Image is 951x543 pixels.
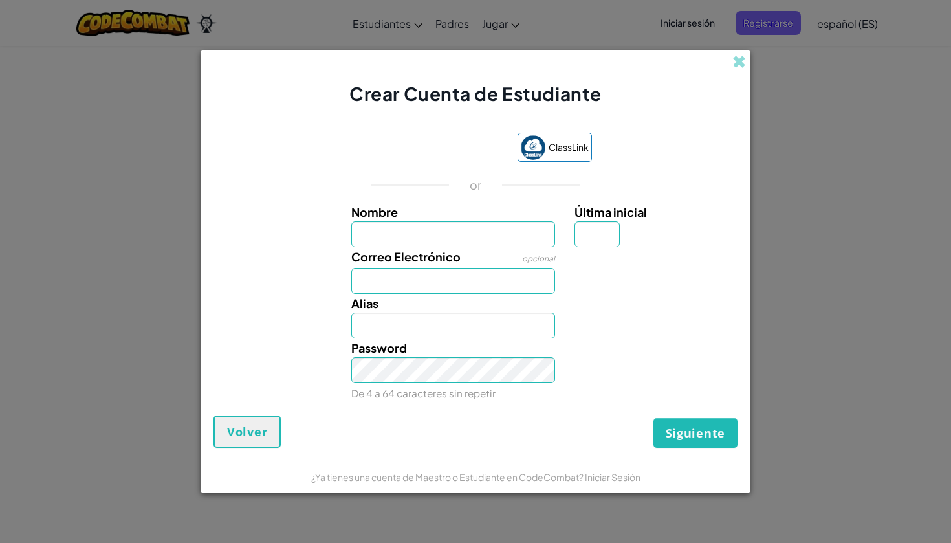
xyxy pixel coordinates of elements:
[351,387,496,399] small: De 4 a 64 caracteres sin repetir
[351,340,407,355] span: Password
[470,177,482,193] p: or
[549,138,589,157] span: ClassLink
[213,416,281,448] button: Volver
[522,254,555,263] span: opcional
[360,135,505,163] div: Iniciar sesión con Google. Se abre en una nueva pestaña.
[353,135,511,163] iframe: Botón Iniciar sesión con Google
[351,205,398,219] span: Nombre
[574,205,647,219] span: Última inicial
[227,424,267,439] span: Volver
[351,249,461,264] span: Correo Electrónico
[349,82,602,105] span: Crear Cuenta de Estudiante
[585,471,640,483] a: Iniciar Sesión
[653,418,738,448] button: Siguiente
[351,296,378,311] span: Alias
[666,425,725,441] span: Siguiente
[521,135,545,160] img: classlink-logo-small.png
[311,471,585,483] span: ¿Ya tienes una cuenta de Maestro o Estudiante en CodeCombat?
